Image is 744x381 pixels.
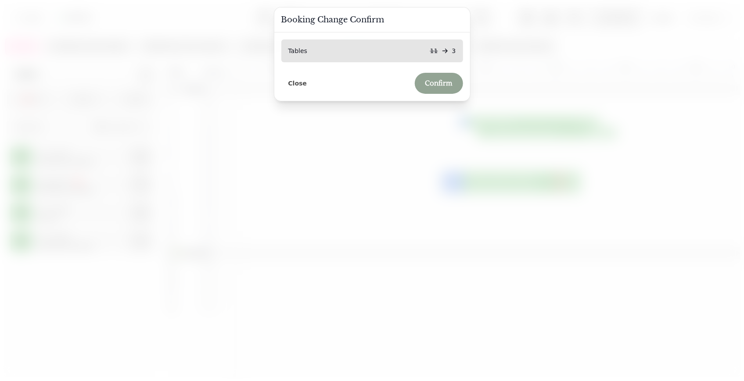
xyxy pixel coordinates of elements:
[288,80,307,86] span: Close
[288,46,308,55] p: Tables
[452,46,456,55] p: 3
[281,14,463,25] h3: Booking Change Confirm
[430,46,438,55] p: 11
[281,78,314,89] button: Close
[415,73,463,94] button: Confirm
[425,80,453,87] span: Confirm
